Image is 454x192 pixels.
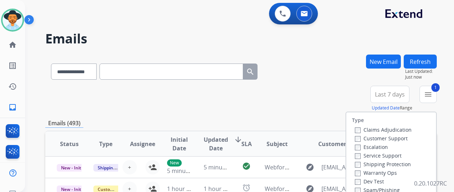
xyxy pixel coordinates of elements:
[355,135,408,142] label: Customer Support
[234,135,242,144] mat-icon: arrow_downward
[414,179,447,188] p: 0.20.1027RC
[318,140,346,148] span: Customer
[128,163,131,172] span: +
[57,164,90,172] span: New - Initial
[306,163,314,172] mat-icon: explore
[355,170,361,176] input: Warranty Ops
[355,127,361,133] input: Claims Adjudication
[372,105,412,111] span: Range
[424,90,432,99] mat-icon: menu
[321,163,351,172] span: [EMAIL_ADDRESS][DOMAIN_NAME]
[405,69,437,74] span: Last Updated:
[405,74,437,80] span: Just now
[355,169,397,176] label: Warranty Ops
[3,10,23,30] img: avatar
[366,55,401,69] button: New Email
[265,163,427,171] span: Webform from [EMAIL_ADDRESS][DOMAIN_NAME] on [DATE]
[122,160,137,174] button: +
[167,159,182,167] p: New
[8,82,17,91] mat-icon: history
[8,61,17,70] mat-icon: list_alt
[60,140,79,148] span: Status
[267,140,288,148] span: Subject
[355,179,361,185] input: Dev Test
[204,135,228,153] span: Updated Date
[167,135,192,153] span: Initial Date
[355,145,361,150] input: Escalation
[93,164,143,172] span: Shipping Protection
[8,41,17,49] mat-icon: home
[241,140,252,148] span: SLA
[45,32,437,46] h2: Emails
[355,161,411,168] label: Shipping Protection
[355,136,361,142] input: Customer Support
[352,117,364,124] label: Type
[148,163,157,172] mat-icon: person_add
[404,55,437,69] button: Refresh
[370,86,409,103] button: Last 7 days
[130,140,155,148] span: Assignee
[355,153,361,159] input: Service Support
[246,67,255,76] mat-icon: search
[355,144,388,150] label: Escalation
[242,183,251,192] mat-icon: alarm
[420,86,437,103] button: 1
[355,152,402,159] label: Service Support
[99,140,112,148] span: Type
[204,163,242,171] span: 5 minutes ago
[242,162,251,170] mat-icon: check_circle
[45,119,83,128] p: Emails (493)
[8,103,17,112] mat-icon: inbox
[355,178,384,185] label: Dev Test
[372,105,400,111] button: Updated Date
[355,162,361,168] input: Shipping Protection
[355,126,412,133] label: Claims Adjudication
[167,167,205,175] span: 5 minutes ago
[431,83,440,92] span: 1
[375,93,405,96] span: Last 7 days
